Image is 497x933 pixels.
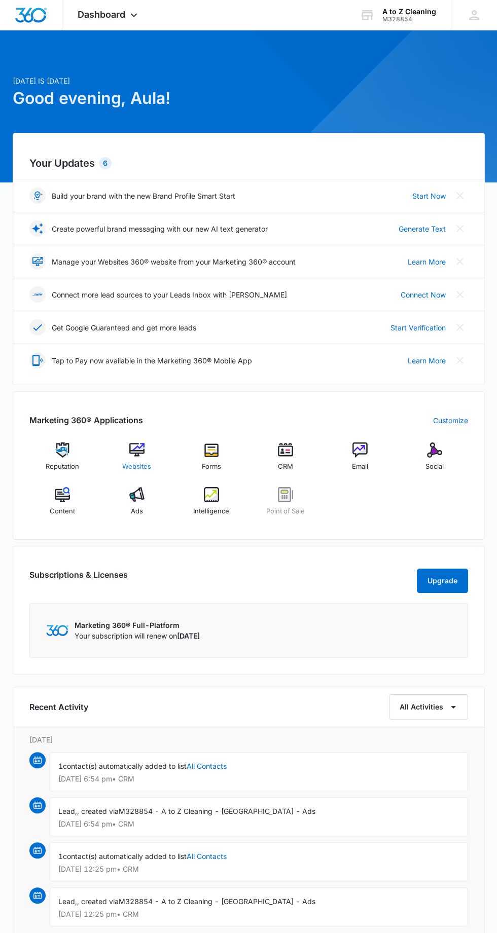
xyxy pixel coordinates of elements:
[412,191,446,201] a: Start Now
[452,253,468,270] button: Close
[202,462,221,472] span: Forms
[389,694,468,720] button: All Activities
[103,487,170,524] a: Ads
[266,506,305,516] span: Point of Sale
[50,506,75,516] span: Content
[58,852,63,861] span: 1
[399,223,446,234] a: Generate Text
[187,762,227,770] a: All Contacts
[58,762,63,770] span: 1
[382,16,436,23] div: account id
[75,630,200,641] p: Your subscription will renew on
[402,442,468,479] a: Social
[52,223,268,234] p: Create powerful brand messaging with our new AI text generator
[352,462,368,472] span: Email
[417,569,468,593] button: Upgrade
[382,8,436,16] div: account name
[452,220,468,237] button: Close
[253,442,319,479] a: CRM
[13,86,485,110] h1: Good evening, Aula!
[46,625,68,636] img: Marketing 360 Logo
[278,462,293,472] span: CRM
[77,807,119,815] span: , created via
[29,701,88,713] h6: Recent Activity
[408,355,446,366] a: Learn More
[52,256,296,267] p: Manage your Websites 360® website from your Marketing 360® account
[401,289,446,300] a: Connect Now
[13,76,485,86] p: [DATE] is [DATE]
[119,807,315,815] span: M328854 - A to Z Cleaning - [GEOGRAPHIC_DATA] - Ads
[99,157,112,169] div: 6
[29,569,128,589] h2: Subscriptions & Licenses
[177,631,200,640] span: [DATE]
[52,191,235,201] p: Build your brand with the new Brand Profile Smart Start
[52,289,287,300] p: Connect more lead sources to your Leads Inbox with [PERSON_NAME]
[327,442,394,479] a: Email
[58,775,459,782] p: [DATE] 6:54 pm • CRM
[119,897,315,906] span: M328854 - A to Z Cleaning - [GEOGRAPHIC_DATA] - Ads
[452,319,468,335] button: Close
[452,352,468,368] button: Close
[193,506,229,516] span: Intelligence
[452,188,468,204] button: Close
[46,462,79,472] span: Reputation
[408,256,446,267] a: Learn More
[58,807,77,815] span: Lead,
[58,820,459,828] p: [DATE] 6:54 pm • CRM
[29,156,468,171] h2: Your Updates
[29,734,468,745] p: [DATE]
[58,866,459,873] p: [DATE] 12:25 pm • CRM
[29,414,143,426] h2: Marketing 360® Applications
[58,897,77,906] span: Lead,
[75,620,200,630] p: Marketing 360® Full-Platform
[29,487,96,524] a: Content
[77,897,119,906] span: , created via
[131,506,143,516] span: Ads
[29,442,96,479] a: Reputation
[78,9,125,20] span: Dashboard
[253,487,319,524] a: Point of Sale
[187,852,227,861] a: All Contacts
[52,355,252,366] p: Tap to Pay now available in the Marketing 360® Mobile App
[425,462,444,472] span: Social
[390,322,446,333] a: Start Verification
[63,762,187,770] span: contact(s) automatically added to list
[452,286,468,303] button: Close
[63,852,187,861] span: contact(s) automatically added to list
[52,322,196,333] p: Get Google Guaranteed and get more leads
[103,442,170,479] a: Websites
[433,415,468,426] a: Customize
[122,462,151,472] span: Websites
[178,442,244,479] a: Forms
[178,487,244,524] a: Intelligence
[58,911,459,918] p: [DATE] 12:25 pm • CRM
